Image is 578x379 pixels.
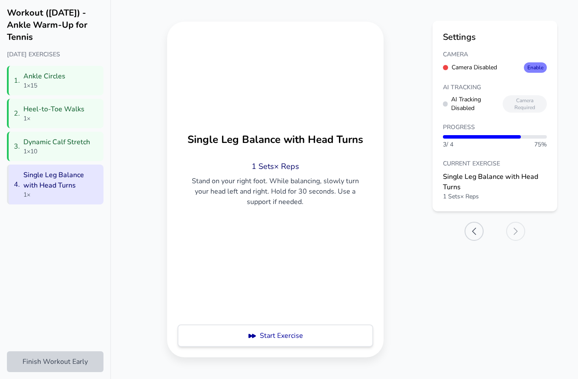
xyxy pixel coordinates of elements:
button: 4.Single Leg Balance with Head Turns1× [7,165,103,204]
div: 2 . [14,108,20,119]
div: 1 . [14,75,20,86]
h3: AI Tracking [443,83,547,92]
span: 3 / 4 [443,140,453,149]
div: 1 × [23,114,84,123]
div: 3 . [14,141,20,152]
div: Heel-to-Toe Walks [23,104,84,114]
div: 1 × 15 [23,81,65,90]
div: [DATE] Exercises [7,50,103,59]
button: 3.Dynamic Calf Stretch1×10 [7,132,103,161]
button: Start Exercise [177,324,373,347]
div: 4 . [14,179,20,190]
h2: Settings [443,31,547,43]
button: Enable [524,62,547,73]
p: 1 Sets × Reps [184,160,366,172]
h1: Workout ([DATE]) - Ankle Warm-Up for Tennis [7,7,103,43]
div: 1 × 10 [23,147,90,156]
h3: Camera [443,50,547,59]
button: 1.Ankle Circles1×15 [7,66,103,95]
button: Camera Required [503,95,547,113]
span: 75 % [534,140,547,149]
h2: Single Leg Balance with Head Turns [187,133,363,146]
span: Camera Disabled [452,63,497,72]
div: 1 Sets × Reps [443,192,547,201]
p: Stand on your right foot. While balancing, slowly turn your head left and right. Hold for 30 seco... [184,176,366,207]
span: AI Tracking Disabled [451,95,503,113]
div: Ankle Circles [23,71,65,81]
h3: Current Exercise [443,159,547,168]
h3: Progress [443,123,547,132]
div: Single Leg Balance with Head Turns [23,170,98,191]
button: 2.Heel-to-Toe Walks1× [7,99,103,128]
div: Dynamic Calf Stretch [23,137,90,147]
div: Single Leg Balance with Head Turns [443,172,547,192]
div: 1 × [23,191,98,199]
button: Finish Workout Early [7,351,103,372]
